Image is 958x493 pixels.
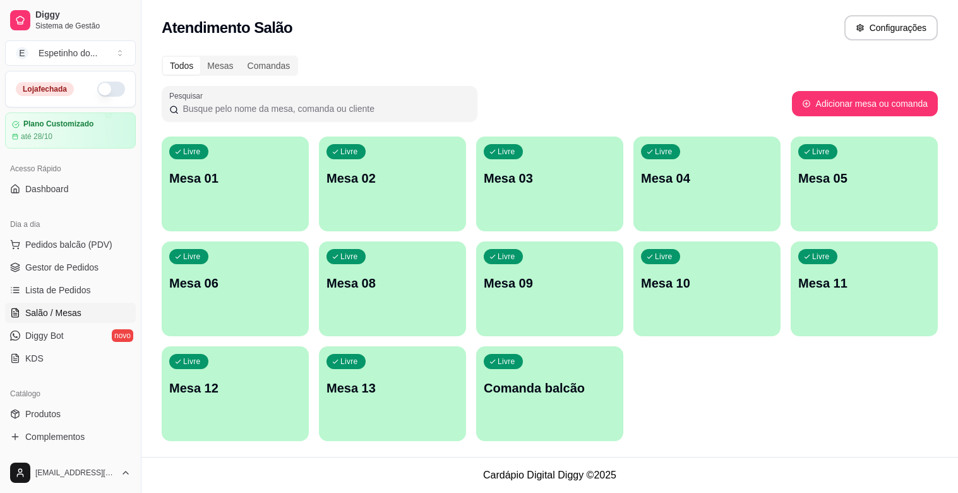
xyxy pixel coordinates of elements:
[5,404,136,424] a: Produtos
[5,214,136,234] div: Dia a dia
[498,356,515,367] p: Livre
[476,241,623,336] button: LivreMesa 09
[200,57,240,75] div: Mesas
[241,57,297,75] div: Comandas
[5,427,136,447] a: Complementos
[25,430,85,443] span: Complementos
[5,458,136,488] button: [EMAIL_ADDRESS][DOMAIN_NAME]
[812,252,830,262] p: Livre
[5,384,136,404] div: Catálogo
[498,147,515,157] p: Livre
[169,169,301,187] p: Mesa 01
[484,169,616,187] p: Mesa 03
[641,169,773,187] p: Mesa 04
[476,346,623,441] button: LivreComanda balcão
[5,234,136,255] button: Pedidos balcão (PDV)
[340,147,358,157] p: Livre
[791,137,938,231] button: LivreMesa 05
[21,131,52,142] article: até 28/10
[163,57,200,75] div: Todos
[633,137,781,231] button: LivreMesa 04
[162,346,309,441] button: LivreMesa 12
[319,137,466,231] button: LivreMesa 02
[319,241,466,336] button: LivreMesa 08
[183,356,201,367] p: Livre
[162,137,309,231] button: LivreMesa 01
[812,147,830,157] p: Livre
[484,379,616,397] p: Comanda balcão
[183,147,201,157] p: Livre
[655,147,673,157] p: Livre
[25,329,64,342] span: Diggy Bot
[25,408,61,420] span: Produtos
[5,159,136,179] div: Acesso Rápido
[476,137,623,231] button: LivreMesa 03
[641,274,773,292] p: Mesa 10
[326,379,458,397] p: Mesa 13
[5,326,136,346] a: Diggy Botnovo
[39,47,97,59] div: Espetinho do ...
[844,15,938,40] button: Configurações
[798,169,930,187] p: Mesa 05
[23,119,93,129] article: Plano Customizado
[326,274,458,292] p: Mesa 08
[5,113,136,149] a: Plano Customizadoaté 28/10
[141,457,958,493] footer: Cardápio Digital Diggy © 2025
[25,307,81,319] span: Salão / Mesas
[25,238,112,251] span: Pedidos balcão (PDV)
[319,346,466,441] button: LivreMesa 13
[35,468,116,478] span: [EMAIL_ADDRESS][DOMAIN_NAME]
[798,274,930,292] p: Mesa 11
[25,261,99,274] span: Gestor de Pedidos
[5,257,136,277] a: Gestor de Pedidos
[340,356,358,367] p: Livre
[16,82,74,96] div: Loja fechada
[25,183,69,195] span: Dashboard
[655,252,673,262] p: Livre
[169,274,301,292] p: Mesa 06
[162,18,292,38] h2: Atendimento Salão
[162,241,309,336] button: LivreMesa 06
[25,284,91,296] span: Lista de Pedidos
[35,9,131,21] span: Diggy
[97,82,125,97] button: Alterar Status
[179,102,470,115] input: Pesquisar
[5,348,136,368] a: KDS
[169,90,207,101] label: Pesquisar
[340,252,358,262] p: Livre
[484,274,616,292] p: Mesa 09
[633,241,781,336] button: LivreMesa 10
[5,303,136,323] a: Salão / Mesas
[183,252,201,262] p: Livre
[25,352,44,365] span: KDS
[5,280,136,300] a: Lista de Pedidos
[498,252,515,262] p: Livre
[326,169,458,187] p: Mesa 02
[169,379,301,397] p: Mesa 12
[16,47,28,59] span: E
[5,179,136,199] a: Dashboard
[35,21,131,31] span: Sistema de Gestão
[5,40,136,66] button: Select a team
[5,5,136,35] a: DiggySistema de Gestão
[792,91,938,116] button: Adicionar mesa ou comanda
[791,241,938,336] button: LivreMesa 11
